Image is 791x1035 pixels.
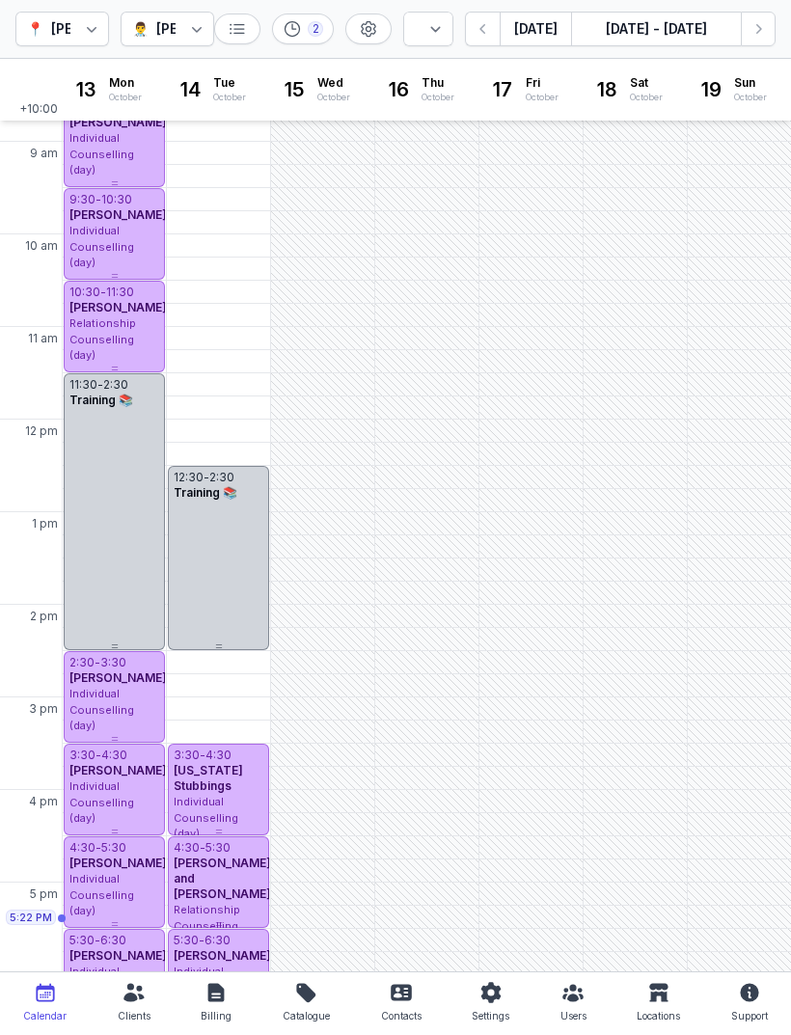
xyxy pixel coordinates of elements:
[175,74,205,105] div: 14
[95,655,100,670] div: -
[97,377,103,393] div: -
[156,17,268,41] div: [PERSON_NAME]
[69,748,95,763] div: 3:30
[174,470,204,485] div: 12:30
[174,485,237,500] span: Training 📚
[101,840,126,856] div: 5:30
[472,1004,509,1027] div: Settings
[526,91,559,104] div: October
[174,763,243,793] span: [US_STATE] Stubbings
[19,101,62,121] span: +10:00
[30,609,58,624] span: 2 pm
[29,701,58,717] span: 3 pm
[69,131,134,177] span: Individual Counselling (day)
[95,840,101,856] div: -
[317,75,350,91] span: Wed
[734,75,767,91] span: Sun
[69,115,167,129] span: [PERSON_NAME]
[205,748,232,763] div: 4:30
[69,948,167,963] span: [PERSON_NAME]
[174,933,199,948] div: 5:30
[28,331,58,346] span: 11 am
[69,933,95,948] div: 5:30
[69,285,100,300] div: 10:30
[69,316,136,362] span: Relationship Counselling (day)
[630,91,663,104] div: October
[70,74,101,105] div: 13
[734,91,767,104] div: October
[209,470,234,485] div: 2:30
[69,687,134,732] span: Individual Counselling (day)
[174,840,200,856] div: 4:30
[69,377,97,393] div: 11:30
[100,285,106,300] div: -
[630,75,663,91] span: Sat
[205,933,231,948] div: 6:30
[109,91,142,104] div: October
[637,1004,680,1027] div: Locations
[591,74,622,105] div: 18
[571,12,741,46] button: [DATE] - [DATE]
[69,300,167,314] span: [PERSON_NAME]
[200,840,205,856] div: -
[174,856,271,901] span: [PERSON_NAME] and [PERSON_NAME]
[174,748,200,763] div: 3:30
[69,192,95,207] div: 9:30
[487,74,518,105] div: 17
[279,74,310,105] div: 15
[100,655,126,670] div: 3:30
[101,192,132,207] div: 10:30
[23,1004,67,1027] div: Calendar
[30,886,58,902] span: 5 pm
[422,75,454,91] span: Thu
[205,840,231,856] div: 5:30
[32,516,58,531] span: 1 pm
[283,1004,330,1027] div: Catalogue
[10,910,52,925] span: 5:22 PM
[500,12,571,46] button: [DATE]
[100,933,126,948] div: 6:30
[317,91,350,104] div: October
[696,74,726,105] div: 19
[27,17,43,41] div: 📍
[51,17,249,41] div: [PERSON_NAME] Counselling
[213,75,246,91] span: Tue
[731,1004,768,1027] div: Support
[109,75,142,91] span: Mon
[199,933,205,948] div: -
[174,948,271,963] span: [PERSON_NAME]
[69,779,134,825] span: Individual Counselling (day)
[103,377,128,393] div: 2:30
[204,470,209,485] div: -
[25,238,58,254] span: 10 am
[132,17,149,41] div: 👨‍⚕️
[213,91,246,104] div: October
[69,872,134,917] span: Individual Counselling (day)
[69,670,167,685] span: [PERSON_NAME]
[30,146,58,161] span: 9 am
[101,748,127,763] div: 4:30
[174,903,240,948] span: Relationship Counselling (day)
[118,1004,150,1027] div: Clients
[526,75,559,91] span: Fri
[422,91,454,104] div: October
[69,840,95,856] div: 4:30
[174,795,238,840] span: Individual Counselling (day)
[69,393,133,407] span: Training 📚
[308,21,323,37] div: 2
[200,748,205,763] div: -
[69,655,95,670] div: 2:30
[69,965,139,1026] span: Individual Counselling- After Hours (after 5pm)
[201,1004,232,1027] div: Billing
[69,207,167,222] span: [PERSON_NAME]
[69,763,167,777] span: [PERSON_NAME]
[69,856,167,870] span: [PERSON_NAME]
[106,285,134,300] div: 11:30
[69,224,134,269] span: Individual Counselling (day)
[174,965,243,1026] span: Individual Counselling- After Hours (after 5pm)
[560,1004,586,1027] div: Users
[25,423,58,439] span: 12 pm
[29,794,58,809] span: 4 pm
[95,192,101,207] div: -
[95,748,101,763] div: -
